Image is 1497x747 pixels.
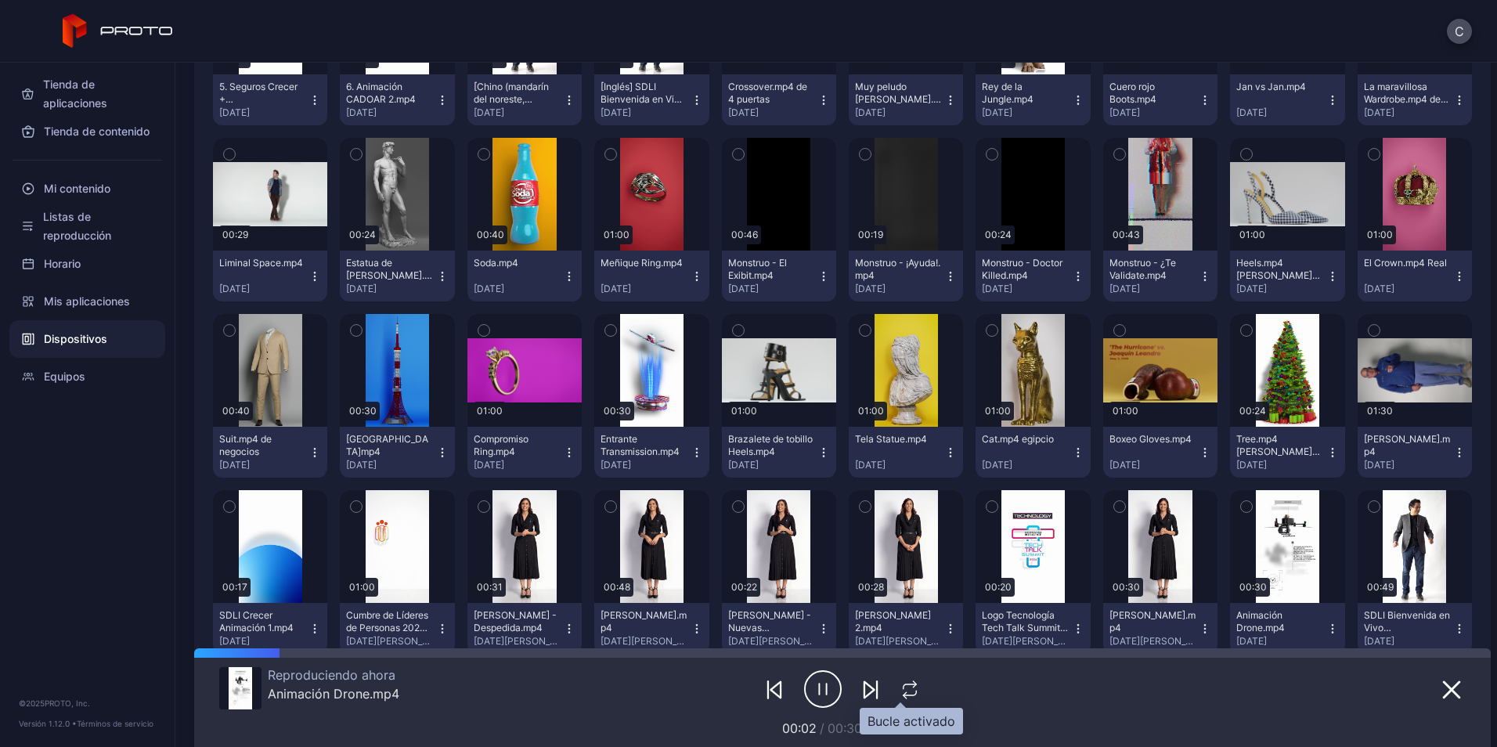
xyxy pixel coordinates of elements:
[1358,74,1472,125] button: La maravillosa Wardrobe.mp4 de [PERSON_NAME][DATE]
[44,367,85,386] font: Equipos
[9,113,165,150] a: Tienda de contenido
[601,257,687,269] div: Pinky Ring.mp4
[982,609,1068,634] div: Logo Technology Tech Talk Summit 2024.mp4
[594,251,709,301] button: Meñique Ring.mp4[DATE]
[1109,106,1199,119] div: [DATE]
[340,603,454,654] button: Cumbre de Líderes de Personas 2023 y AFP [DEMOGRAPHIC_DATA] Logo.mp4[DATE][PERSON_NAME]
[601,635,690,648] div: [DATE][PERSON_NAME]
[982,635,1071,648] div: [DATE][PERSON_NAME]
[474,283,563,295] div: [DATE]
[9,75,165,113] a: Tienda de aplicaciones
[1103,427,1217,478] button: Boxeo Gloves.mp4[DATE]
[976,603,1090,654] button: Logo Tecnología Tech Talk Summit 2024.mp4[DATE][PERSON_NAME]
[467,74,582,125] button: [Chino (mandarín del noreste, simplificado)] SDLI Bienvenida en Vivo [PERSON_NAME].mp4[DATE]
[43,207,153,245] font: Listas de reproducción
[728,433,814,458] div: Ankle Cuff Heels.mp4
[43,75,153,113] font: Tienda de aplicaciones
[1364,257,1450,269] div: The Royal Crown.mp4
[855,609,941,634] div: Lisa - Bienvenida 2.mp4
[1236,433,1322,458] div: Christmas Tree.mp4
[722,427,836,478] button: Brazalete de tobillo Heels.mp4[DATE]
[601,283,690,295] div: [DATE]
[1103,251,1217,301] button: Monstruo - ¿Te Validate.mp4[DATE]
[19,719,77,728] span: Versión 1.12.0 •
[728,459,817,471] div: [DATE]
[346,81,432,106] div: 6. Animación CADOAR 2.mp4
[9,283,165,320] a: Mis aplicaciones
[982,106,1071,119] div: [DATE]
[1236,635,1326,648] div: [DATE]
[1364,433,1450,458] div: Dr. Yunen.mp4
[982,433,1068,446] div: Egyptian Cat.mp4
[868,712,955,731] div: Bucle activado
[1109,81,1196,106] div: Red Leather Boots.mp4
[44,179,110,198] font: Mi contenido
[601,609,687,634] div: Lisa - Esperando.mp4
[601,459,690,471] div: [DATE]
[1236,81,1322,93] div: Jan vs Jan.mp4
[594,603,709,654] button: [PERSON_NAME].mp4[DATE][PERSON_NAME]
[1447,19,1472,44] button: C
[346,459,435,471] div: [DATE]
[44,292,130,311] font: Mis aplicaciones
[9,320,165,358] a: Dispositivos
[1364,283,1453,295] div: [DATE]
[474,459,563,471] div: [DATE]
[722,251,836,301] button: Monstruo - El Exibit.mp4[DATE]
[268,686,399,702] div: Animación Drone.mp4
[219,459,308,471] div: [DATE]
[1364,106,1453,119] div: [DATE]
[1358,603,1472,654] button: SDLI Bienvenida en Vivo [PERSON_NAME].mp4[DATE]
[346,106,435,119] div: [DATE]
[728,257,814,282] div: Monster - The Exibit.mp4
[44,254,81,273] font: Horario
[213,74,327,125] button: 5. Seguros Crecer + CRECERLAB.mp4[DATE]
[213,427,327,478] button: Suit.mp4 de negocios[DATE]
[1230,603,1344,654] button: Animación Drone.mp4[DATE]
[722,74,836,125] button: Crossover.mp4 de 4 puertas[DATE]
[19,697,156,709] div: ©
[44,330,107,348] font: Dispositivos
[976,74,1090,125] button: Rey de la Jungle.mp4[DATE]
[474,81,560,106] div: [Chinese (Northeastern Mandarin, Simplified)] SDLI Bienvenida en Vivo Carlos Barranco.mp4
[474,609,560,634] div: Lisa - Despedida.mp4
[976,427,1090,478] button: Cat.mp4 egipcio[DATE]
[219,433,305,458] div: Business Suit.mp4
[44,122,150,141] font: Tienda de contenido
[26,698,90,708] font: 2025 PROTO, Inc.
[1364,459,1453,471] div: [DATE]
[1109,609,1196,634] div: Lisa - Bienvenida.mp4
[467,603,582,654] button: [PERSON_NAME] - Despedida.mp4[DATE][PERSON_NAME]
[722,603,836,654] button: [PERSON_NAME] - Nuevas funciones.mp4[DATE][PERSON_NAME]
[982,459,1071,471] div: [DATE]
[1103,74,1217,125] button: Cuero rojo Boots.mp4[DATE]
[855,106,944,119] div: [DATE]
[474,635,563,648] div: [DATE][PERSON_NAME]
[1109,459,1199,471] div: [DATE]
[1230,74,1344,125] button: Jan vs Jan.mp4[DATE]
[219,283,308,295] div: [DATE]
[1109,283,1199,295] div: [DATE]
[1364,609,1450,634] div: SDLI Bienvenida en Vivo Carlos Barranco.mp4
[849,427,963,478] button: Tela Statue.mp4[DATE]
[219,257,305,269] div: Liminal Space.mp4
[474,257,560,269] div: Soda.mp4
[982,283,1071,295] div: [DATE]
[728,106,817,119] div: [DATE]
[77,719,153,728] a: Términos de servicio
[219,635,308,648] div: [DATE]
[976,251,1090,301] button: Monstruo - Doctor Killed.mp4[DATE]
[1236,609,1322,634] div: Animación Drone.mp4
[340,251,454,301] button: Estatua de [PERSON_NAME].mp4[DATE]
[855,81,941,106] div: Very Hairy Jerry.mp4
[982,257,1068,282] div: Monster - Doctor Killed.mp4
[849,251,963,301] button: Monstruo - ¡Ayuda!. mp4[DATE]
[728,609,814,634] div: Lisa - Nuevas funciones.mp4
[855,283,944,295] div: [DATE]
[855,635,944,648] div: [DATE][PERSON_NAME]
[346,433,432,458] div: Tokyo Tower.mp4
[340,74,454,125] button: 6. Animación CADOAR 2.mp4[DATE]
[1358,251,1472,301] button: El Crown.mp4 Real[DATE]
[1109,635,1199,648] div: [DATE][PERSON_NAME]
[855,257,941,282] div: Monster - Help!.mp4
